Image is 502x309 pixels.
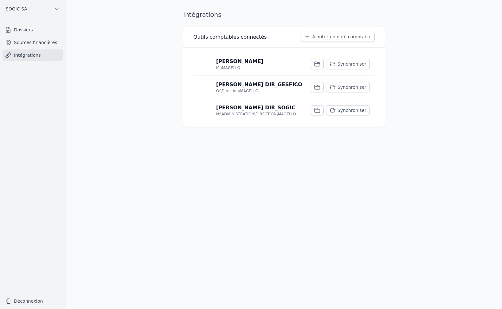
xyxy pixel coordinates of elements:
button: SOGIC SA [3,4,63,14]
h3: Outils comptables connectés [193,33,267,41]
button: Déconnexion [3,296,63,306]
a: [PERSON_NAME] DIR_GESFICO O:\Direction\MAGELLO Synchroniser [193,76,375,99]
button: Synchroniser [326,105,370,115]
h1: Intégrations [183,10,222,19]
a: Sources financières [3,37,63,48]
p: M:\MAGELLO [216,65,240,70]
p: [PERSON_NAME] [216,58,263,65]
button: Synchroniser [326,82,370,92]
span: SOGIC SA [6,6,27,12]
p: N:\ADMINISTRATION\DIRECTION\MAGELLO [216,112,296,117]
button: Ajouter un outil comptable [301,32,375,42]
a: [PERSON_NAME] DIR_SOGIC N:\ADMINISTRATION\DIRECTION\MAGELLO Synchroniser [193,99,375,122]
p: [PERSON_NAME] DIR_GESFICO [216,81,302,88]
a: [PERSON_NAME] M:\MAGELLO Synchroniser [193,53,375,75]
a: Intégrations [3,49,63,61]
p: [PERSON_NAME] DIR_SOGIC [216,104,295,112]
a: Dossiers [3,24,63,35]
button: Synchroniser [326,59,370,69]
p: O:\Direction\MAGELLO [216,88,258,93]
